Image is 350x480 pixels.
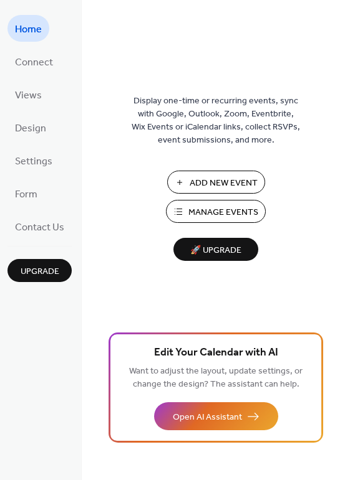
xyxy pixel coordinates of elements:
a: Design [7,114,54,141]
button: Add New Event [167,171,265,194]
span: Home [15,20,42,39]
a: Views [7,81,49,108]
span: Edit Your Calendar with AI [154,344,278,362]
span: Upgrade [21,265,59,278]
span: Want to adjust the layout, update settings, or change the design? The assistant can help. [129,363,303,393]
a: Contact Us [7,213,72,240]
span: Add New Event [190,177,258,190]
span: Contact Us [15,218,64,237]
a: Home [7,15,49,42]
a: Connect [7,48,61,75]
span: Display one-time or recurring events, sync with Google, Outlook, Zoom, Eventbrite, Wix Events or ... [132,95,300,147]
span: Form [15,185,37,204]
span: Views [15,86,42,105]
button: Manage Events [166,200,266,223]
button: Upgrade [7,259,72,282]
button: 🚀 Upgrade [173,238,258,261]
span: Connect [15,53,53,72]
span: Design [15,119,46,138]
span: Settings [15,152,52,171]
span: 🚀 Upgrade [181,242,251,259]
a: Form [7,180,45,207]
button: Open AI Assistant [154,402,278,430]
span: Manage Events [188,206,258,219]
a: Settings [7,147,60,174]
span: Open AI Assistant [173,411,242,424]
